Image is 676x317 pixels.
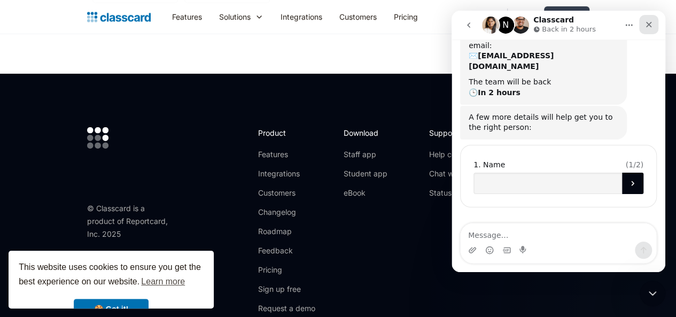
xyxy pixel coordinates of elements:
a: Integrations [272,5,331,29]
a: Sign up [544,6,589,27]
a: Pricing [258,265,315,275]
a: Customers [258,188,315,198]
a: Login [508,5,544,29]
a: eBook [344,188,387,198]
a: Request a demo [258,303,315,314]
iframe: Intercom live chat [640,281,665,306]
a: Staff app [344,149,387,160]
a: Help center [429,149,472,160]
a: Features [258,149,315,160]
div: cookieconsent [9,251,214,308]
a: Get a demo [449,5,507,29]
span: This website uses cookies to ensure you get the best experience on our website. [19,261,204,290]
iframe: Intercom live chat [452,11,665,272]
a: Feedback [258,245,315,256]
div: © Classcard is a product of Reportcard, Inc. 2025 [87,202,173,241]
a: home [87,10,151,25]
h2: Support [429,127,472,138]
a: Pricing [385,5,426,29]
a: Changelog [258,207,315,218]
a: Integrations [258,168,315,179]
a: Student app [344,168,387,179]
h2: Download [344,127,387,138]
div: Solutions [211,5,272,29]
div: Solutions [219,11,251,22]
a: Roadmap [258,226,315,237]
a: Status [429,188,472,198]
a: Customers [331,5,385,29]
a: Sign up free [258,284,315,295]
a: learn more about cookies [139,274,187,290]
h2: Product [258,127,315,138]
a: Features [164,5,211,29]
a: Chat with us [429,168,472,179]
